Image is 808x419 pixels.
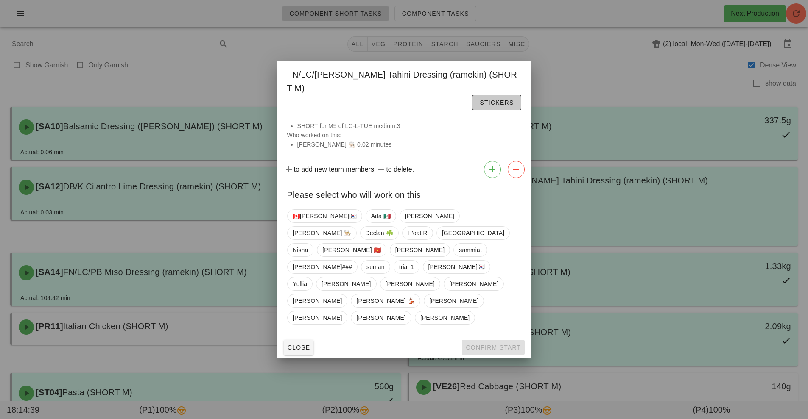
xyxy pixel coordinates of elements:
span: [PERSON_NAME] [420,311,469,324]
span: [PERSON_NAME] [405,210,454,222]
span: [PERSON_NAME] [395,244,444,256]
span: [PERSON_NAME] [356,311,405,324]
li: SHORT for M5 of LC-L-TUE medium:3 [297,121,521,130]
span: [PERSON_NAME] [293,294,342,307]
span: [PERSON_NAME] [449,277,498,290]
span: Stickers [479,99,514,106]
div: to add new team members. to delete. [277,158,531,181]
span: Ada 🇲🇽 [371,210,390,222]
span: [PERSON_NAME] [322,277,371,290]
span: Declan ☘️ [365,227,393,239]
span: [PERSON_NAME] [385,277,434,290]
button: Close [284,340,314,355]
span: [PERSON_NAME] 🇻🇳 [322,244,381,256]
span: trial 1 [399,261,414,273]
span: Yullia [293,277,307,290]
span: [PERSON_NAME] [293,311,342,324]
span: [GEOGRAPHIC_DATA] [442,227,504,239]
span: 🇨🇦[PERSON_NAME]🇰🇷 [293,210,357,222]
span: Close [287,344,310,351]
span: [PERSON_NAME] 💃🏽 [356,294,415,307]
span: [PERSON_NAME]### [293,261,352,273]
div: Please select who will work on this [277,181,531,206]
span: Nisha [293,244,308,256]
span: sammiat [459,244,482,256]
span: suman [366,261,385,273]
span: [PERSON_NAME] [429,294,478,307]
span: [PERSON_NAME]🇰🇷 [428,261,485,273]
div: FN/LC/[PERSON_NAME] Tahini Dressing (ramekin) (SHORT M) [277,61,531,114]
span: [PERSON_NAME] 👨🏼‍🍳 [293,227,351,239]
span: H'oat R [407,227,427,239]
button: Stickers [472,95,521,110]
div: Who worked on this: [277,121,531,158]
li: [PERSON_NAME] 👨🏼‍🍳 0.02 minutes [297,140,521,149]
